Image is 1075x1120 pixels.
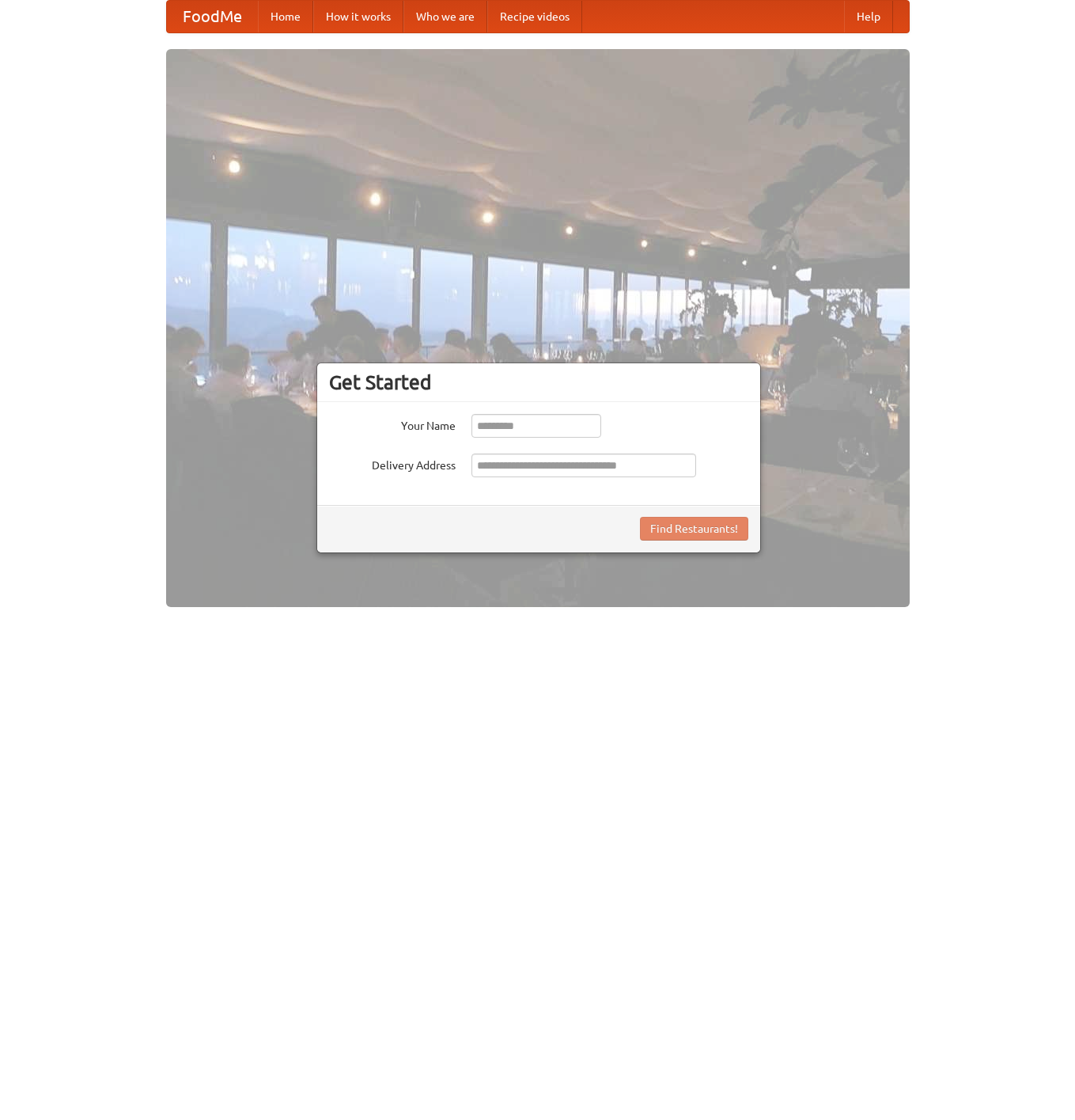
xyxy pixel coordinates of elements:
[487,1,582,32] a: Recipe videos
[329,454,456,473] label: Delivery Address
[313,1,403,32] a: How it works
[329,370,748,394] h3: Get Started
[640,517,748,541] button: Find Restaurants!
[403,1,487,32] a: Who we are
[167,1,258,32] a: FoodMe
[329,414,456,434] label: Your Name
[258,1,313,32] a: Home
[844,1,893,32] a: Help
